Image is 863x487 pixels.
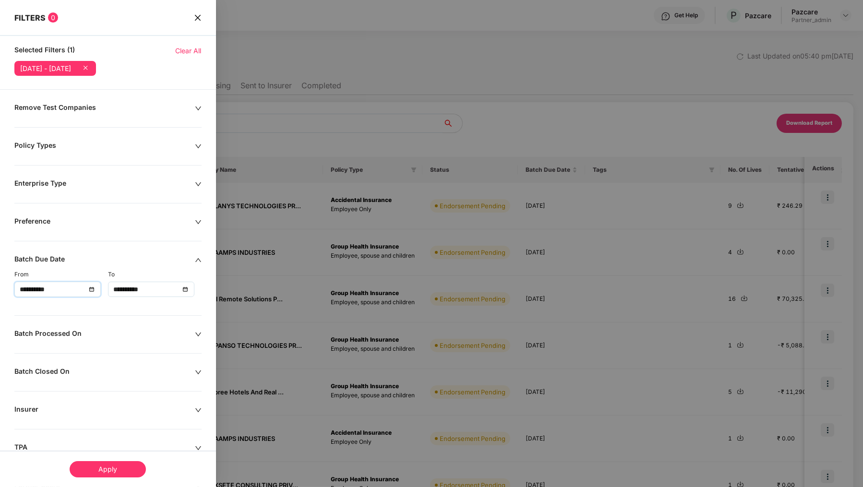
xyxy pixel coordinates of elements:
span: FILTERS [14,13,46,23]
div: Apply [70,461,146,477]
span: Clear All [176,46,202,56]
span: 0 [48,12,58,23]
div: Remove Test Companies [14,103,195,114]
div: Batch Due Date [14,255,195,265]
div: To [108,270,202,279]
span: close [194,12,202,23]
span: down [195,219,202,226]
span: down [195,407,202,414]
span: down [195,181,202,188]
div: From [14,270,108,279]
span: down [195,331,202,338]
span: down [195,105,202,112]
span: down [195,369,202,376]
span: down [195,143,202,150]
span: down [195,445,202,451]
span: up [195,257,202,263]
div: Policy Types [14,141,195,152]
div: [DATE] - [DATE] [20,65,71,72]
div: Preference [14,217,195,227]
div: Insurer [14,405,195,416]
span: Selected Filters (1) [14,46,75,56]
div: Batch Closed On [14,367,195,378]
div: Enterprise Type [14,179,195,190]
div: TPA [14,443,195,453]
div: Batch Processed On [14,329,195,340]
